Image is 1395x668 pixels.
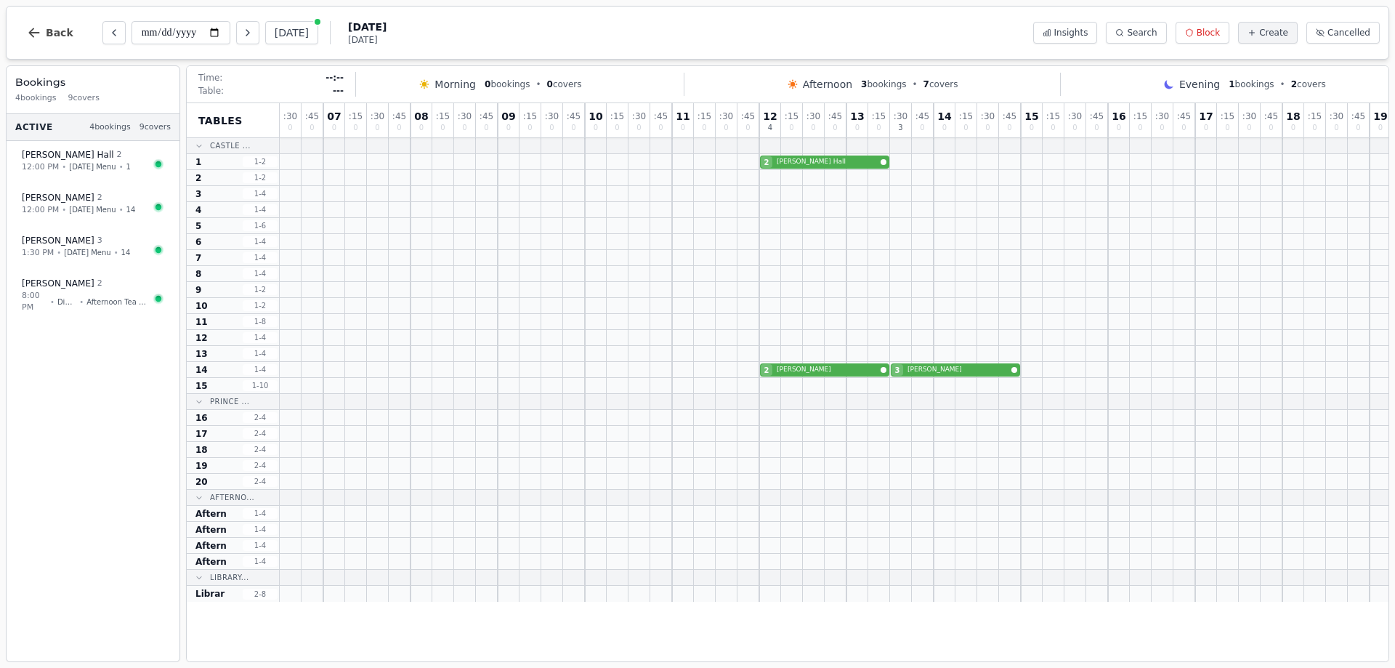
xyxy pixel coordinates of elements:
[22,204,59,217] span: 12:00 PM
[69,204,116,215] span: [DATE] Menu
[195,412,208,424] span: 16
[764,157,769,168] span: 2
[1072,124,1077,132] span: 0
[195,444,208,456] span: 18
[658,124,663,132] span: 0
[62,161,66,172] span: •
[210,140,251,151] span: Castle ...
[1033,22,1098,44] button: Insights
[589,111,602,121] span: 10
[392,112,406,121] span: : 45
[243,252,278,263] span: 1 - 4
[855,124,860,132] span: 0
[195,348,208,360] span: 13
[243,589,278,600] span: 2 - 8
[741,112,755,121] span: : 45
[1197,27,1220,39] span: Block
[195,236,201,248] span: 6
[1054,27,1088,39] span: Insights
[22,161,59,174] span: 12:00 PM
[102,21,126,44] button: Previous day
[243,412,278,423] span: 2 - 4
[210,572,249,583] span: Library...
[333,85,344,97] span: ---
[1177,112,1191,121] span: : 45
[1117,124,1121,132] span: 0
[1229,79,1234,89] span: 1
[139,121,171,134] span: 9 covers
[15,15,85,50] button: Back
[236,21,259,44] button: Next day
[1046,112,1060,121] span: : 15
[243,236,278,247] span: 1 - 4
[702,124,706,132] span: 0
[243,444,278,455] span: 2 - 4
[195,316,208,328] span: 11
[243,460,278,471] span: 2 - 4
[12,184,174,224] button: [PERSON_NAME]212:00 PM•[DATE] Menu•14
[243,284,278,295] span: 1 - 2
[1242,112,1256,121] span: : 30
[243,156,278,167] span: 1 - 2
[243,316,278,327] span: 1 - 8
[22,149,114,161] span: [PERSON_NAME] Hall
[458,112,472,121] span: : 30
[1334,124,1338,132] span: 0
[1291,124,1295,132] span: 0
[907,365,1008,375] span: [PERSON_NAME]
[833,124,837,132] span: 0
[527,124,532,132] span: 0
[305,112,319,121] span: : 45
[1068,112,1082,121] span: : 30
[806,112,820,121] span: : 30
[1090,112,1104,121] span: : 45
[86,297,150,307] span: Afternoon Tea Room 3
[195,188,201,200] span: 3
[1291,79,1297,89] span: 2
[895,365,900,376] span: 3
[676,111,690,121] span: 11
[480,112,493,121] span: : 45
[243,268,278,279] span: 1 - 4
[1330,112,1343,121] span: : 30
[414,111,428,121] span: 08
[654,112,668,121] span: : 45
[195,252,201,264] span: 7
[484,124,488,132] span: 0
[12,227,174,267] button: [PERSON_NAME]31:30 PM•[DATE] Menu•14
[1238,22,1298,44] button: Create
[1264,112,1278,121] span: : 45
[12,270,174,322] button: [PERSON_NAME]28:00 PM•Dinner•Afternoon Tea Room 3
[485,79,490,89] span: 0
[1176,22,1229,44] button: Block
[210,492,254,503] span: Afterno...
[894,112,907,121] span: : 30
[121,247,131,258] span: 14
[126,204,136,215] span: 14
[1094,124,1099,132] span: 0
[22,290,47,314] span: 8:00 PM
[462,124,466,132] span: 0
[1373,111,1387,121] span: 19
[195,300,208,312] span: 10
[1138,124,1142,132] span: 0
[1308,112,1322,121] span: : 15
[610,112,624,121] span: : 15
[243,380,278,391] span: 1 - 10
[615,124,619,132] span: 0
[535,79,541,90] span: •
[22,192,94,204] span: [PERSON_NAME]
[195,524,227,536] span: Aftern
[195,332,208,344] span: 12
[1247,124,1251,132] span: 0
[485,79,530,90] span: bookings
[440,124,445,132] span: 0
[697,112,711,121] span: : 15
[1280,79,1285,90] span: •
[1312,124,1317,132] span: 0
[1306,22,1380,44] button: Cancelled
[195,428,208,440] span: 17
[636,124,641,132] span: 0
[861,79,867,89] span: 3
[1106,22,1166,44] button: Search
